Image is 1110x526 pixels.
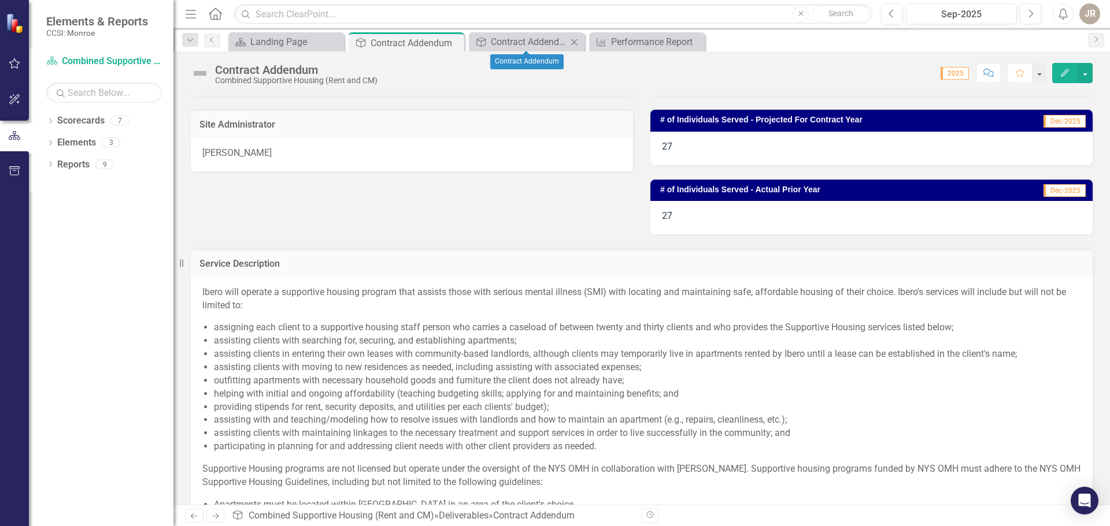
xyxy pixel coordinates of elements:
[57,136,96,150] a: Elements
[214,387,1081,401] li: helping with initial and ongoing affordability (teaching budgeting skills; applying for and maint...
[214,348,1081,361] li: assisting clients in entering their own leases with community-based landlords, although clients m...
[1044,115,1086,128] span: Dec-2025
[910,8,1013,21] div: Sep-2025
[102,138,120,148] div: 3
[214,440,1081,453] li: participating in planning for and addressing client needs with other client providers as needed.
[231,35,341,49] a: Landing Page
[490,54,564,69] div: Contract Addendum
[1044,184,1086,197] span: Dec-2025
[906,3,1017,24] button: Sep-2025
[199,120,624,130] h3: Site Administrator
[95,159,114,169] div: 9
[1071,487,1098,514] div: Open Intercom Messenger
[250,35,341,49] div: Landing Page
[662,141,672,152] span: 27
[215,76,378,85] div: Combined Supportive Housing (Rent and CM)
[941,67,969,80] span: 2025
[46,55,162,68] a: Combined Supportive Housing (Rent and CM)
[232,509,633,523] div: » »
[812,6,869,22] button: Search
[199,259,1084,269] h3: Service Description
[439,510,489,521] a: Deliverables
[214,413,1081,427] li: assisting with and teaching/modeling how to resolve issues with landlords and how to maintain an ...
[371,36,461,50] div: Contract Addendum
[202,286,1081,315] p: Ibero will operate a supportive housing program that assists those with serious mental illness (S...
[660,115,1012,124] h3: # of Individuals Served - Projected For Contract Year
[214,427,1081,440] li: assisting clients with maintaining linkages to the necessary treatment and support services in or...
[215,64,378,76] div: Contract Addendum
[214,374,1081,387] li: outfitting apartments with necessary household goods and furniture the client does not already have;
[214,498,1081,512] li: Apartments must be located within [GEOGRAPHIC_DATA] in an area of the client's choice.
[493,510,575,521] div: Contract Addendum
[46,14,148,28] span: Elements & Reports
[214,334,1081,348] li: assisting clients with searching for, securing, and establishing apartments;
[1079,3,1100,24] button: JR
[46,28,148,38] small: CCSI: Monroe
[214,321,1081,334] li: assigning each client to a supportive housing staff person who carries a caseload of between twen...
[828,9,853,18] span: Search
[202,147,272,158] span: [PERSON_NAME]
[592,35,702,49] a: Performance Report
[202,463,1081,487] span: Supportive Housing programs are not licensed but operate under the oversight of the NYS OMH in co...
[46,83,162,103] input: Search Below...
[57,158,90,171] a: Reports
[214,401,1081,414] li: providing stipends for rent, security deposits, and utilities per each clients' budget);
[662,210,672,221] span: 27
[249,510,434,521] a: Combined Supportive Housing (Rent and CM)
[110,116,129,126] div: 7
[660,185,996,194] h3: # of Individuals Served - Actual Prior Year
[472,35,567,49] a: Contract Addendum
[611,35,702,49] div: Performance Report
[57,114,105,128] a: Scorecards
[234,4,872,24] input: Search ClearPoint...
[191,64,209,83] img: Not Defined
[6,13,26,33] img: ClearPoint Strategy
[491,35,567,49] div: Contract Addendum
[214,361,1081,374] li: assisting clients with moving to new residences as needed, including assisting with associated ex...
